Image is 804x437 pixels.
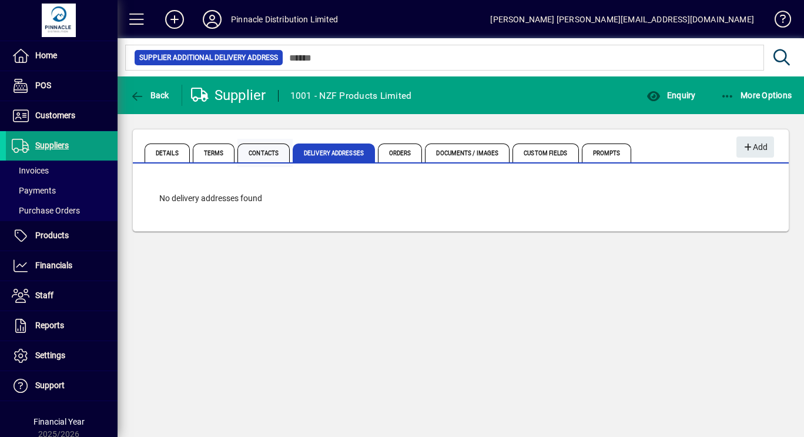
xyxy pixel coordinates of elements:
[6,311,118,341] a: Reports
[145,144,190,162] span: Details
[6,371,118,401] a: Support
[35,51,57,60] span: Home
[290,86,412,105] div: 1001 - NZF Products Limited
[12,206,80,215] span: Purchase Orders
[6,181,118,201] a: Payments
[191,86,266,105] div: Supplier
[12,166,49,175] span: Invoices
[237,144,290,162] span: Contacts
[293,144,375,162] span: Delivery Addresses
[490,10,754,29] div: [PERSON_NAME] [PERSON_NAME][EMAIL_ADDRESS][DOMAIN_NAME]
[646,91,695,100] span: Enquiry
[35,381,65,390] span: Support
[6,201,118,221] a: Purchase Orders
[512,144,578,162] span: Custom Fields
[35,321,64,330] span: Reports
[721,91,792,100] span: More Options
[425,144,510,162] span: Documents / Images
[12,186,56,195] span: Payments
[6,251,118,281] a: Financials
[35,111,75,120] span: Customers
[6,161,118,181] a: Invoices
[231,10,338,29] div: Pinnacle Distribution Limited
[582,144,632,162] span: Prompts
[35,351,65,360] span: Settings
[718,85,795,106] button: More Options
[193,144,235,162] span: Terms
[139,52,278,64] span: Supplier Additional Delivery Address
[35,81,51,90] span: POS
[6,281,118,311] a: Staff
[736,136,774,158] button: Add
[130,91,169,100] span: Back
[6,341,118,371] a: Settings
[35,141,69,150] span: Suppliers
[127,85,172,106] button: Back
[6,221,118,251] a: Products
[6,71,118,101] a: POS
[156,9,193,30] button: Add
[35,261,72,270] span: Financials
[766,2,789,41] a: Knowledge Base
[742,138,768,157] span: Add
[148,181,774,216] div: No delivery addresses found
[35,231,69,240] span: Products
[6,41,118,71] a: Home
[644,85,698,106] button: Enquiry
[35,291,53,300] span: Staff
[118,85,182,106] app-page-header-button: Back
[193,9,231,30] button: Profile
[33,417,85,426] span: Financial Year
[378,144,423,162] span: Orders
[6,101,118,131] a: Customers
